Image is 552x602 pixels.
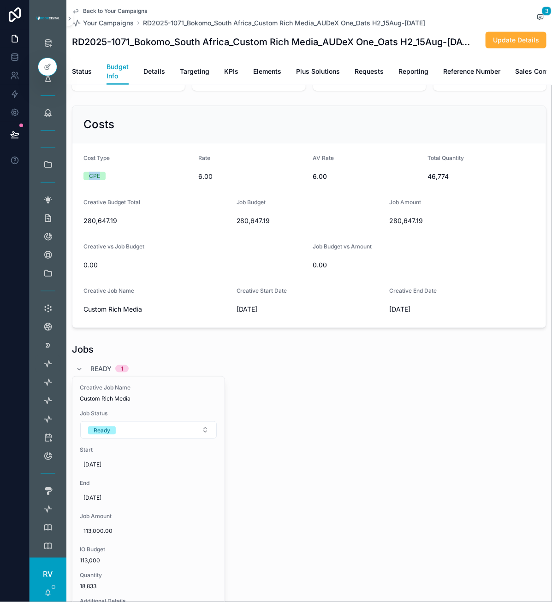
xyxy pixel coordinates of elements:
span: Reporting [398,67,428,76]
span: 3 [542,6,552,16]
div: Ready [94,426,110,435]
button: 3 [534,12,546,24]
span: Job Budget vs Amount [313,243,372,250]
h1: Jobs [72,343,94,356]
a: KPIs [224,63,238,82]
span: Total Quantity [427,154,464,161]
span: End [80,480,217,487]
span: Cost Type [83,154,110,161]
h1: RD2025-1071_Bokomo_South Africa_Custom Rich Media_AUDeX One_Oats H2_15Aug-[DATE] [72,35,475,48]
span: Update Details [493,35,539,45]
span: [DATE] [83,495,214,502]
span: Custom Rich Media [83,305,229,314]
div: scrollable content [30,37,66,558]
a: Targeting [180,63,209,82]
span: IO Budget [80,546,217,554]
span: Ready [90,364,112,373]
span: Creative vs Job Budget [83,243,144,250]
h2: Costs [83,117,114,132]
span: 18,833 [80,583,217,590]
span: 6.00 [313,172,421,181]
span: Plus Solutions [296,67,340,76]
span: Creative Job Name [80,384,217,391]
span: Requests [355,67,384,76]
a: Budget Info [107,59,129,85]
a: Requests [355,63,384,82]
a: Reference Number [443,63,500,82]
span: Start [80,447,217,454]
span: 46,774 [427,172,535,181]
a: Status [72,63,92,82]
a: Plus Solutions [296,63,340,82]
span: Budget Info [107,62,129,81]
span: 0.00 [83,260,306,270]
span: KPIs [224,67,238,76]
button: Update Details [486,32,546,48]
span: 0.00 [313,260,535,270]
span: AV Rate [313,154,334,161]
span: Job Amount [389,199,421,206]
span: [DATE] [83,461,214,469]
span: Reference Number [443,67,500,76]
span: Custom Rich Media [80,395,217,402]
a: RD2025-1071_Bokomo_South Africa_Custom Rich Media_AUDeX One_Oats H2_15Aug-[DATE] [143,18,425,28]
span: Job Amount [80,513,217,520]
span: Creative Start Date [237,287,287,294]
span: 113,000.00 [83,528,214,535]
span: Elements [253,67,281,76]
span: Back to Your Campaigns [83,7,147,15]
span: 6.00 [198,172,306,181]
span: Rate [198,154,210,161]
span: 113,000 [80,557,217,565]
span: Creative Budget Total [83,199,140,206]
a: Reporting [398,63,428,82]
span: 280,647.19 [83,216,229,225]
span: [DATE] [389,305,535,314]
a: Back to Your Campaigns [72,7,147,15]
span: RV [43,569,53,580]
span: 280,647.19 [389,216,535,225]
span: Job Budget [237,199,266,206]
span: Creative Job Name [83,287,134,294]
button: Select Button [80,421,217,439]
span: Targeting [180,67,209,76]
a: Details [143,63,165,82]
div: 1 [121,365,123,372]
span: Job Status [80,410,217,417]
span: Details [143,67,165,76]
div: CPE [89,172,100,180]
span: Creative End Date [389,287,437,294]
a: Elements [253,63,281,82]
span: [DATE] [237,305,382,314]
span: Status [72,67,92,76]
a: Your Campaigns [72,18,134,28]
span: Quantity [80,572,217,579]
span: Your Campaigns [83,18,134,28]
span: 280,647.19 [237,216,382,225]
img: App logo [35,15,61,22]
